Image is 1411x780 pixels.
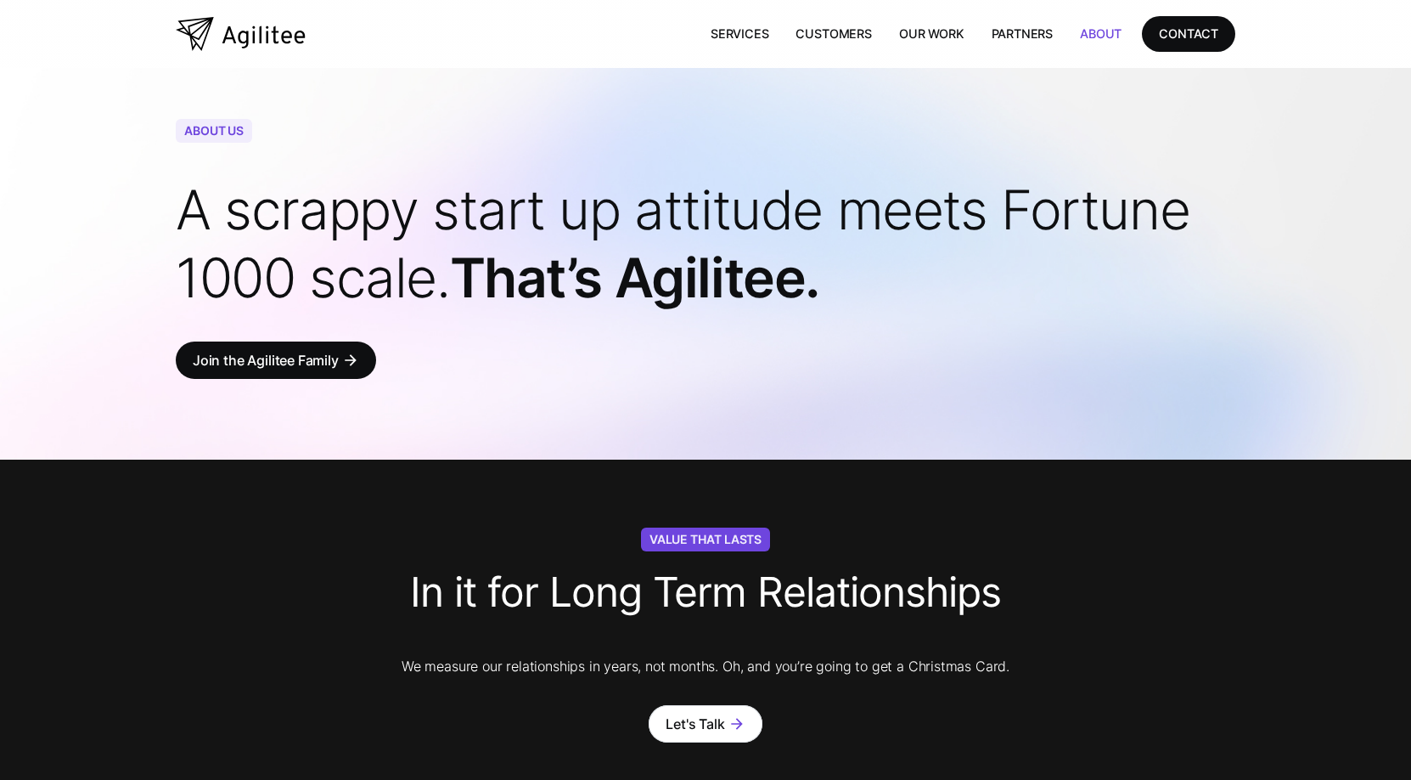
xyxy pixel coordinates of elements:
a: Join the Agilitee Familyarrow_forward [176,342,376,379]
span: A scrappy start up attitude meets Fortune 1000 scale. [176,177,1189,310]
div: arrow_forward [728,715,745,732]
a: Our Work [885,16,978,51]
div: Let's Talk [666,712,724,736]
a: CONTACT [1142,16,1235,51]
a: Services [697,16,783,51]
a: Partners [978,16,1067,51]
div: CONTACT [1159,23,1218,44]
div: Value That Lasts [641,528,771,551]
p: We measure our relationships in years, not months. Oh, and you’re going to get a Christmas Card. [308,654,1103,678]
a: Customers [782,16,885,51]
a: About [1066,16,1135,51]
div: Join the Agilitee Family [193,348,339,372]
div: About Us [176,119,252,143]
h1: That’s Agilitee. [176,176,1235,312]
a: Let's Talkarrow_forward [649,705,762,743]
a: home [176,17,306,51]
div: arrow_forward [342,352,359,369]
h3: In it for Long Term Relationships [410,555,1002,637]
